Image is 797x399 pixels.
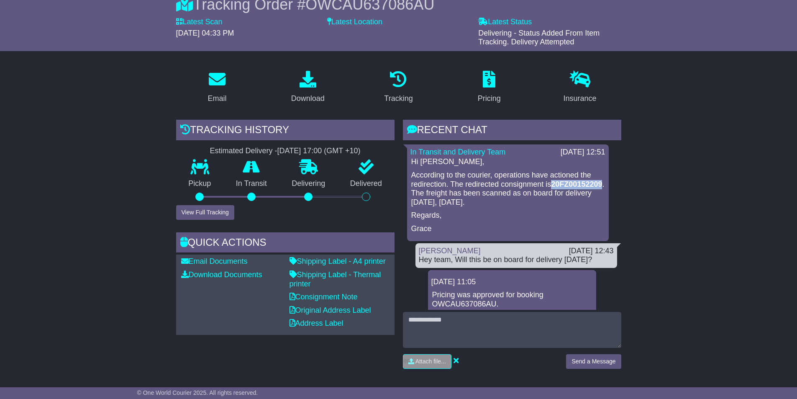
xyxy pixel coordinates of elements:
a: Shipping Label - A4 printer [290,257,386,265]
a: In Transit and Delivery Team [410,148,506,156]
label: Latest Scan [176,18,223,27]
span: © One World Courier 2025. All rights reserved. [137,389,258,396]
p: Pricing was approved for booking OWCAU637086AU. [432,291,592,309]
label: Latest Location [327,18,382,27]
p: Delivered [338,179,395,188]
a: Consignment Note [290,293,358,301]
button: View Full Tracking [176,205,234,220]
div: Pricing [478,93,501,104]
a: Download [286,68,330,107]
p: Hi [PERSON_NAME], [411,157,605,167]
div: Email [208,93,226,104]
div: [DATE] 12:43 [569,247,614,256]
p: Delivering [279,179,338,188]
a: Email [202,68,232,107]
strong: 20FZ00152209 [551,180,602,188]
a: Download Documents [181,270,262,279]
p: According to the courier, operations have actioned the redirection. The redirected consignment is... [411,171,605,207]
span: Delivering - Status Added From Item Tracking. Delivery Attempted [478,29,600,46]
a: Email Documents [181,257,248,265]
div: Hey team, Will this be on board for delivery [DATE]? [419,255,614,265]
span: [DATE] 04:33 PM [176,29,234,37]
label: Latest Status [478,18,532,27]
a: Tracking [379,68,418,107]
div: Quick Actions [176,232,395,255]
a: Pricing [472,68,506,107]
p: Regards, [411,211,605,220]
p: In Transit [223,179,279,188]
button: Send a Message [566,354,621,369]
div: Download [291,93,325,104]
a: Address Label [290,319,343,327]
div: Estimated Delivery - [176,147,395,156]
div: [DATE] 11:05 [431,278,593,287]
p: Pickup [176,179,224,188]
a: Original Address Label [290,306,371,314]
a: Shipping Label - Thermal printer [290,270,381,288]
a: [PERSON_NAME] [419,247,481,255]
div: Insurance [564,93,597,104]
div: [DATE] 17:00 (GMT +10) [277,147,361,156]
div: RECENT CHAT [403,120,621,142]
div: Tracking history [176,120,395,142]
div: Tracking [384,93,413,104]
a: Insurance [558,68,602,107]
div: [DATE] 12:51 [561,148,605,157]
p: Grace [411,224,605,234]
